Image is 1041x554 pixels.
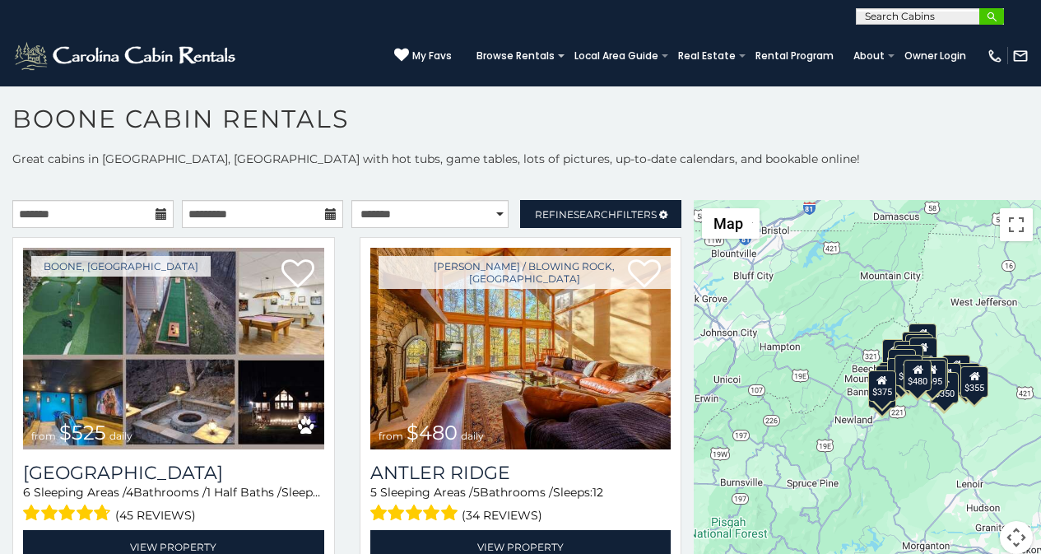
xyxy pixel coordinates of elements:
[370,485,377,500] span: 5
[894,341,922,372] div: $565
[412,49,452,63] span: My Favs
[468,44,563,68] a: Browse Rentals
[747,44,842,68] a: Rental Program
[942,355,970,386] div: $930
[896,44,974,68] a: Owner Login
[370,248,672,449] a: Antler Ridge from $480 daily
[918,360,946,391] div: $695
[207,485,281,500] span: 1 Half Baths /
[952,363,980,394] div: $355
[407,421,458,445] span: $480
[31,256,211,277] a: Boone, [GEOGRAPHIC_DATA]
[462,505,542,526] span: (34 reviews)
[895,355,922,386] div: $225
[23,462,324,484] a: [GEOGRAPHIC_DATA]
[23,462,324,484] h3: Wildlife Manor
[670,44,744,68] a: Real Estate
[115,505,196,526] span: (45 reviews)
[961,366,989,398] div: $355
[868,370,896,402] div: $375
[59,421,106,445] span: $525
[473,485,480,500] span: 5
[713,215,743,232] span: Map
[882,339,910,370] div: $635
[888,349,916,380] div: $410
[566,44,667,68] a: Local Area Guide
[126,485,133,500] span: 4
[535,208,657,221] span: Refine Filters
[987,48,1003,64] img: phone-regular-white.png
[23,248,324,449] a: Wildlife Manor from $525 daily
[109,430,132,442] span: daily
[902,332,930,363] div: $320
[904,360,932,391] div: $480
[909,324,937,355] div: $525
[23,485,30,500] span: 6
[909,338,937,369] div: $250
[461,430,484,442] span: daily
[379,430,403,442] span: from
[520,200,681,228] a: RefineSearchFilters
[370,248,672,449] img: Antler Ridge
[574,208,616,221] span: Search
[1000,521,1033,554] button: Map camera controls
[370,484,672,526] div: Sleeping Areas / Bathrooms / Sleeps:
[379,256,672,289] a: [PERSON_NAME] / Blowing Rock, [GEOGRAPHIC_DATA]
[23,248,324,449] img: Wildlife Manor
[23,484,324,526] div: Sleeping Areas / Bathrooms / Sleeps:
[593,485,603,500] span: 12
[906,334,934,365] div: $255
[12,40,240,72] img: White-1-2.png
[702,208,760,239] button: Change map style
[1012,48,1029,64] img: mail-regular-white.png
[281,258,314,292] a: Add to favorites
[370,462,672,484] a: Antler Ridge
[920,357,948,389] div: $380
[845,44,893,68] a: About
[321,485,332,500] span: 21
[394,48,452,64] a: My Favs
[895,345,923,376] div: $210
[1000,208,1033,241] button: Toggle fullscreen view
[31,430,56,442] span: from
